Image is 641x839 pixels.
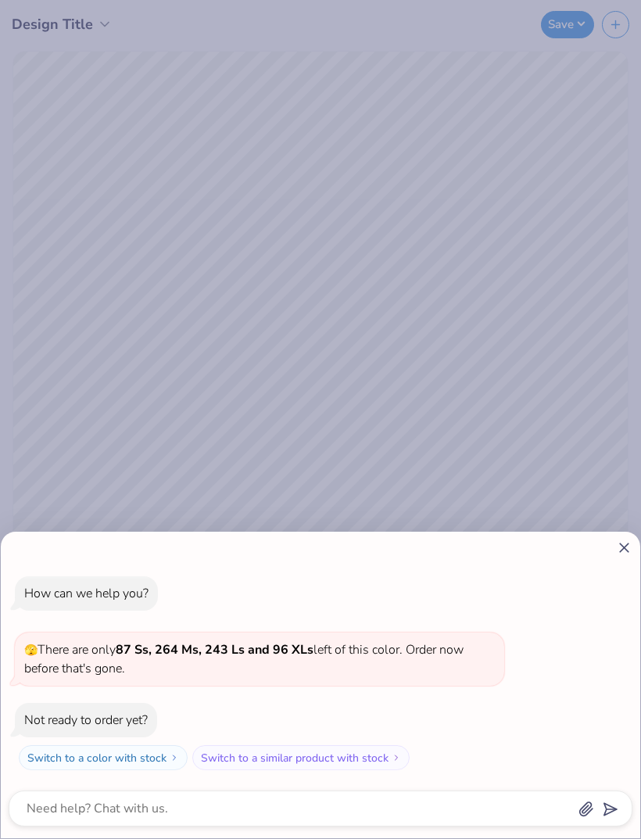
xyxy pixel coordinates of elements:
[24,585,149,602] div: How can we help you?
[392,753,401,762] img: Switch to a similar product with stock
[24,643,38,658] span: 🫣
[24,641,464,677] span: There are only left of this color. Order now before that's gone.
[116,641,313,658] strong: 87 Ss, 264 Ms, 243 Ls and 96 XLs
[170,753,179,762] img: Switch to a color with stock
[192,745,410,770] button: Switch to a similar product with stock
[19,745,188,770] button: Switch to a color with stock
[24,712,148,729] div: Not ready to order yet?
